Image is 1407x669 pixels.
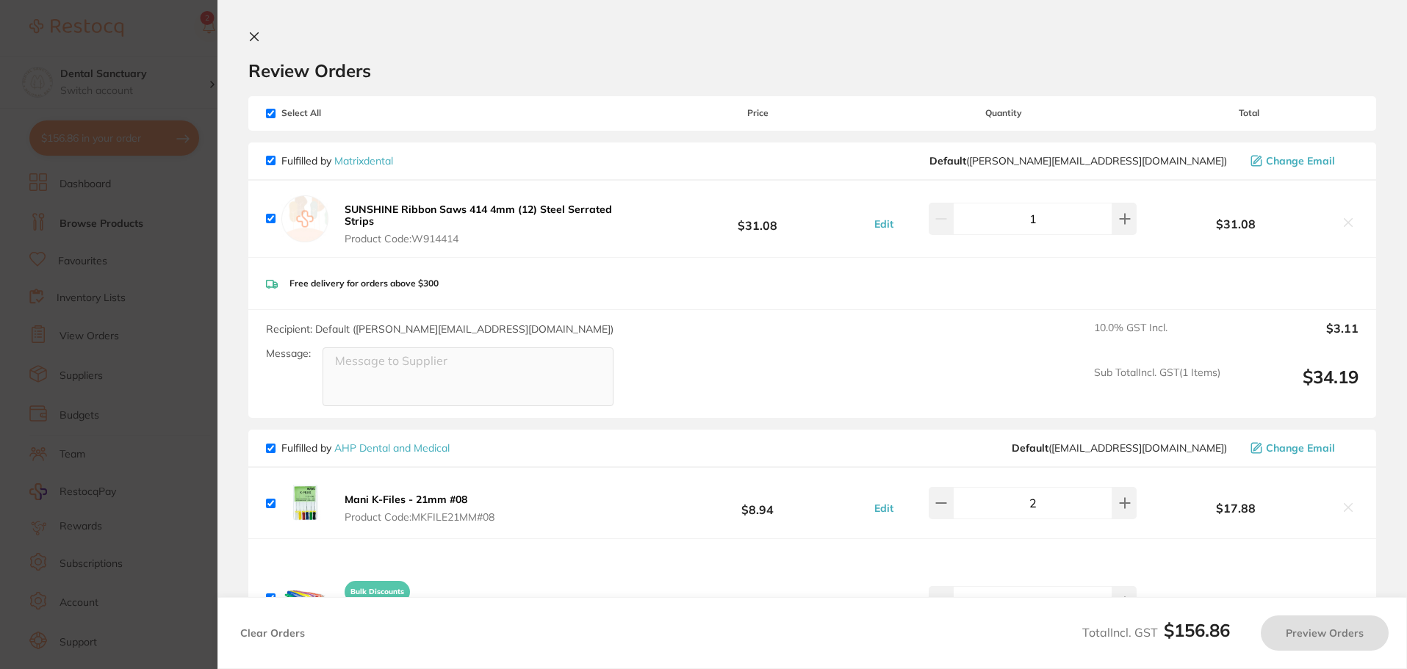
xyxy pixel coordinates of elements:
[648,108,866,118] span: Price
[334,154,393,167] a: Matrixdental
[870,502,898,515] button: Edit
[1082,625,1230,640] span: Total Incl. GST
[266,108,413,118] span: Select All
[929,154,966,167] b: Default
[236,615,309,651] button: Clear Orders
[929,155,1227,167] span: peter@matrixdental.com.au
[334,441,450,455] a: AHP Dental and Medical
[1266,155,1335,167] span: Change Email
[340,493,499,524] button: Mani K-Files - 21mm #08 Product Code:MKFILE21MM#08
[281,195,328,242] img: empty.jpg
[648,585,866,612] b: $17.92
[340,574,461,633] button: Bulk Discounts Unident Dappendishes Product Code:GUD500
[248,59,1376,82] h2: Review Orders
[1094,322,1220,354] span: 10.0 % GST Incl.
[1140,217,1332,231] b: $31.08
[1246,441,1359,455] button: Change Email
[345,581,410,603] span: Bulk Discounts
[1164,619,1230,641] b: $156.86
[648,490,866,517] b: $8.94
[1246,154,1359,167] button: Change Email
[648,205,866,232] b: $31.08
[281,480,328,527] img: NWozZ29pZg
[289,278,439,289] p: Free delivery for orders above $300
[345,233,644,245] span: Product Code: W914414
[1140,108,1359,118] span: Total
[1094,366,1220,407] span: Sub Total Incl. GST ( 1 Items)
[1012,442,1227,454] span: orders@ahpdentalmedical.com.au
[266,322,613,336] span: Recipient: Default ( [PERSON_NAME][EMAIL_ADDRESS][DOMAIN_NAME] )
[281,155,393,167] p: Fulfilled by
[345,493,467,506] b: Mani K-Files - 21mm #08
[345,203,612,228] b: SUNSHINE Ribbon Saws 414 4mm (12) Steel Serrated Strips
[1266,442,1335,454] span: Change Email
[281,442,450,454] p: Fulfilled by
[345,511,494,523] span: Product Code: MKFILE21MM#08
[340,203,648,245] button: SUNSHINE Ribbon Saws 414 4mm (12) Steel Serrated Strips Product Code:W914414
[1232,322,1359,354] output: $3.11
[1012,441,1048,455] b: Default
[281,575,328,622] img: ZGR3dWpzdg
[1232,366,1359,407] output: $34.19
[1261,615,1389,651] button: Preview Orders
[870,217,898,231] button: Edit
[867,108,1140,118] span: Quantity
[266,347,311,360] label: Message:
[1140,502,1332,515] b: $17.88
